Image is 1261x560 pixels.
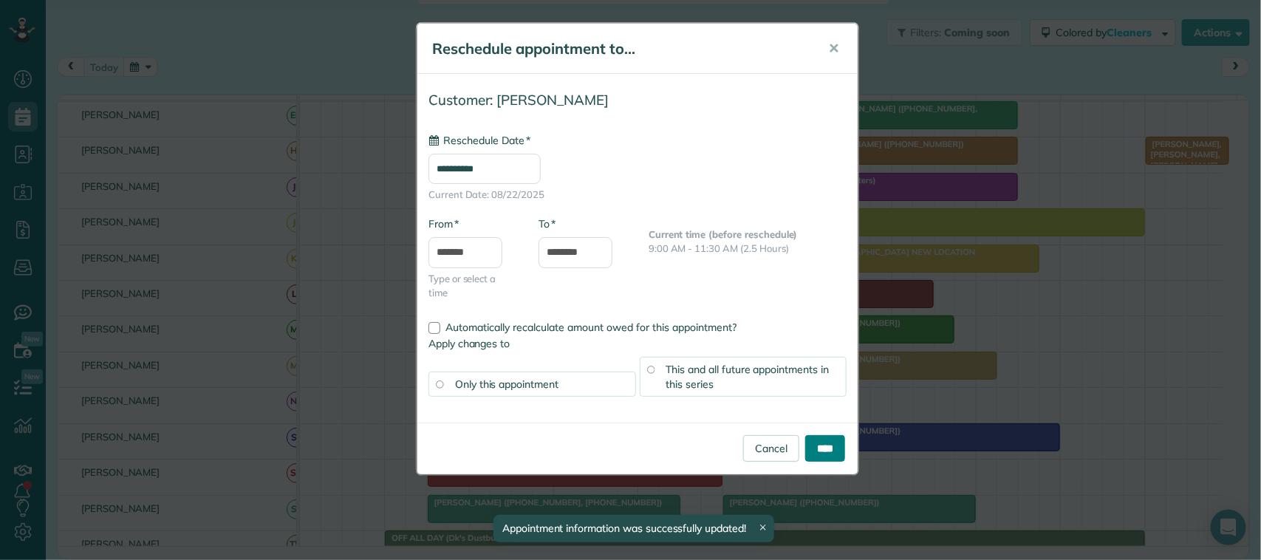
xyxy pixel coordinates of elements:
[493,515,774,542] div: Appointment information was successfully updated!
[445,321,737,334] span: Automatically recalculate amount owed for this appointment?
[428,188,847,202] span: Current Date: 08/22/2025
[436,380,443,388] input: Only this appointment
[428,272,516,300] span: Type or select a time
[649,228,798,240] b: Current time (before reschedule)
[743,435,799,462] a: Cancel
[428,216,459,231] label: From
[647,366,655,373] input: This and all future appointments in this series
[649,242,847,256] p: 9:00 AM - 11:30 AM (2.5 Hours)
[432,38,807,59] h5: Reschedule appointment to...
[666,363,830,391] span: This and all future appointments in this series
[428,133,530,148] label: Reschedule Date
[428,336,847,351] label: Apply changes to
[539,216,556,231] label: To
[428,92,847,108] h4: Customer: [PERSON_NAME]
[828,40,839,57] span: ✕
[455,378,558,391] span: Only this appointment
